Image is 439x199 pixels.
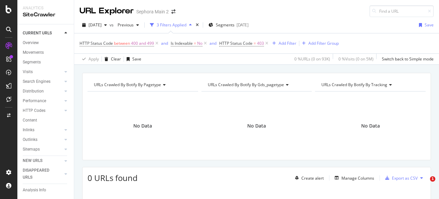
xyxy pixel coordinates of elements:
[23,107,45,114] div: HTTP Codes
[216,22,235,28] span: Segments
[206,79,306,90] h4: URLs Crawled By Botify By gds_pagetype
[197,39,202,48] span: No
[379,54,434,64] button: Switch back to Simple mode
[270,39,296,47] button: Add Filter
[209,40,216,46] button: and
[23,167,62,181] a: DISAPPEARED URLS
[194,40,196,46] span: =
[171,9,175,14] div: arrow-right-arrow-left
[131,39,154,48] span: 400 and 499
[23,127,62,134] a: Inlinks
[23,11,68,19] div: SiteCrawler
[88,172,138,183] span: 0 URLs found
[247,123,266,129] span: No Data
[338,56,374,62] div: 0 % Visits ( 0 on 5M )
[416,176,432,192] iframe: Intercom live chat
[416,20,434,30] button: Save
[161,40,168,46] button: and
[23,88,44,95] div: Distribution
[80,5,134,17] div: URL Explorer
[23,97,62,105] a: Performance
[23,78,50,85] div: Search Engines
[157,22,186,28] div: 3 Filters Applied
[219,40,253,46] span: HTTP Status Code
[93,79,192,90] h4: URLs Crawled By Botify By pagetype
[308,40,339,46] div: Add Filter Group
[111,56,121,62] div: Clear
[254,40,256,46] span: =
[23,59,69,66] a: Segments
[23,187,46,194] div: Analysis Info
[23,187,69,194] a: Analysis Info
[23,117,37,124] div: Content
[23,30,62,37] a: CURRENT URLS
[23,68,33,75] div: Visits
[208,82,284,87] span: URLs Crawled By Botify By gds_pagetype
[383,173,418,183] button: Export as CSV
[23,136,37,143] div: Outlinks
[132,56,141,62] div: Save
[392,175,418,181] div: Export as CSV
[279,40,296,46] div: Add Filter
[124,54,141,64] button: Save
[257,39,264,48] span: 403
[23,68,62,75] a: Visits
[292,173,324,183] button: Create alert
[114,40,130,46] span: between
[23,107,62,114] a: HTTP Codes
[299,39,339,47] button: Add Filter Group
[341,175,374,181] div: Manage Columns
[23,49,69,56] a: Movements
[89,22,102,28] span: 2025 Sep. 11th
[23,97,46,105] div: Performance
[301,175,324,181] div: Create alert
[23,127,34,134] div: Inlinks
[80,40,113,46] span: HTTP Status Code
[194,22,200,28] div: times
[171,40,193,46] span: Is Indexable
[89,56,99,62] div: Apply
[23,88,62,95] a: Distribution
[370,5,434,17] input: Find a URL
[110,22,115,28] span: vs
[115,20,142,30] button: Previous
[425,22,434,28] div: Save
[320,79,420,90] h4: URLs Crawled By Botify By tracking
[23,59,41,66] div: Segments
[321,82,387,87] span: URLs Crawled By Botify By tracking
[23,49,44,56] div: Movements
[94,82,161,87] span: URLs Crawled By Botify By pagetype
[294,56,330,62] div: 0 % URLs ( 0 on 93K )
[23,78,62,85] a: Search Engines
[115,22,134,28] span: Previous
[136,8,169,15] div: Sephora Main 2
[332,174,374,182] button: Manage Columns
[361,123,380,129] span: No Data
[80,20,110,30] button: [DATE]
[23,5,68,11] div: Analytics
[23,146,40,153] div: Sitemaps
[23,146,62,153] a: Sitemaps
[206,20,251,30] button: Segments[DATE]
[382,56,434,62] div: Switch back to Simple mode
[133,123,152,129] span: No Data
[80,54,99,64] button: Apply
[23,39,39,46] div: Overview
[23,167,56,181] div: DISAPPEARED URLS
[23,157,62,164] a: NEW URLS
[430,176,435,182] span: 1
[23,136,62,143] a: Outlinks
[23,117,69,124] a: Content
[23,39,69,46] a: Overview
[102,54,121,64] button: Clear
[147,20,194,30] button: 3 Filters Applied
[237,22,249,28] div: [DATE]
[23,30,52,37] div: CURRENT URLS
[23,157,42,164] div: NEW URLS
